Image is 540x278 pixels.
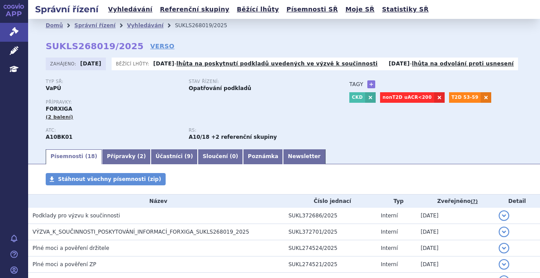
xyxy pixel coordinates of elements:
[416,256,494,273] td: [DATE]
[46,128,180,133] p: ATC:
[412,61,514,67] a: lhůta na odvolání proti usnesení
[343,4,377,15] a: Moje SŘ
[46,22,63,29] a: Domů
[349,92,365,103] a: CKD
[157,4,232,15] a: Referenční skupiny
[284,195,377,208] th: Číslo jednací
[389,61,410,67] strong: [DATE]
[499,259,509,270] button: detail
[494,195,540,208] th: Detail
[28,3,105,15] h2: Správní řízení
[377,195,417,208] th: Typ
[105,4,155,15] a: Vyhledávání
[175,19,239,32] li: SUKLS268019/2025
[46,85,61,91] strong: VaPÚ
[151,149,198,164] a: Účastníci (9)
[46,100,332,105] p: Přípravky:
[416,224,494,240] td: [DATE]
[284,256,377,273] td: SUKL274521/2025
[189,79,323,84] p: Stav řízení:
[28,195,284,208] th: Název
[284,208,377,224] td: SUKL372686/2025
[33,213,120,219] span: Podklady pro výzvu k součinnosti
[380,92,434,103] a: nonT2D uACR<200
[33,261,96,267] span: Plné moci a pověření ZP
[187,153,190,159] span: 9
[381,213,398,219] span: Interní
[127,22,163,29] a: Vyhledávání
[211,134,277,140] strong: +2 referenční skupiny
[58,176,161,182] span: Stáhnout všechny písemnosti (zip)
[379,4,431,15] a: Statistiky SŘ
[232,153,236,159] span: 0
[150,42,174,51] a: VERSO
[46,106,72,112] span: FORXIGA
[416,195,494,208] th: Zveřejněno
[381,229,398,235] span: Interní
[74,22,116,29] a: Správní řízení
[243,149,283,164] a: Poznámka
[46,149,102,164] a: Písemnosti (18)
[499,243,509,253] button: detail
[116,60,151,67] span: Běžící lhůty:
[389,60,514,67] p: -
[198,149,243,164] a: Sloučení (0)
[349,79,363,90] h3: Tagy
[46,114,73,120] span: (2 balení)
[283,149,325,164] a: Newsletter
[46,41,144,51] strong: SUKLS268019/2025
[87,153,95,159] span: 18
[46,134,72,140] strong: DAPAGLIFLOZIN
[381,245,398,251] span: Interní
[284,4,341,15] a: Písemnosti SŘ
[234,4,282,15] a: Běžící lhůty
[189,134,210,140] strong: empagliflozin, dapagliflozin, kapagliflozin
[416,240,494,256] td: [DATE]
[367,80,375,88] a: +
[140,153,143,159] span: 2
[80,61,101,67] strong: [DATE]
[46,173,166,185] a: Stáhnout všechny písemnosti (zip)
[102,149,151,164] a: Přípravky (2)
[284,224,377,240] td: SUKL372701/2025
[499,210,509,221] button: detail
[499,227,509,237] button: detail
[189,85,251,91] strong: Opatřování podkladů
[50,60,78,67] span: Zahájeno:
[471,199,478,205] abbr: (?)
[416,208,494,224] td: [DATE]
[153,61,174,67] strong: [DATE]
[153,60,378,67] p: -
[189,128,323,133] p: RS:
[284,240,377,256] td: SUKL274524/2025
[381,261,398,267] span: Interní
[46,79,180,84] p: Typ SŘ:
[33,229,249,235] span: VÝZVA_K_SOUČINNOSTI_POSKYTOVÁNÍ_INFORMACÍ_FORXIGA_SUKLS268019_2025
[177,61,378,67] a: lhůta na poskytnutí podkladů uvedených ve výzvě k součinnosti
[449,92,481,103] a: T2D 53-59
[33,245,109,251] span: Plné moci a pověření držitele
